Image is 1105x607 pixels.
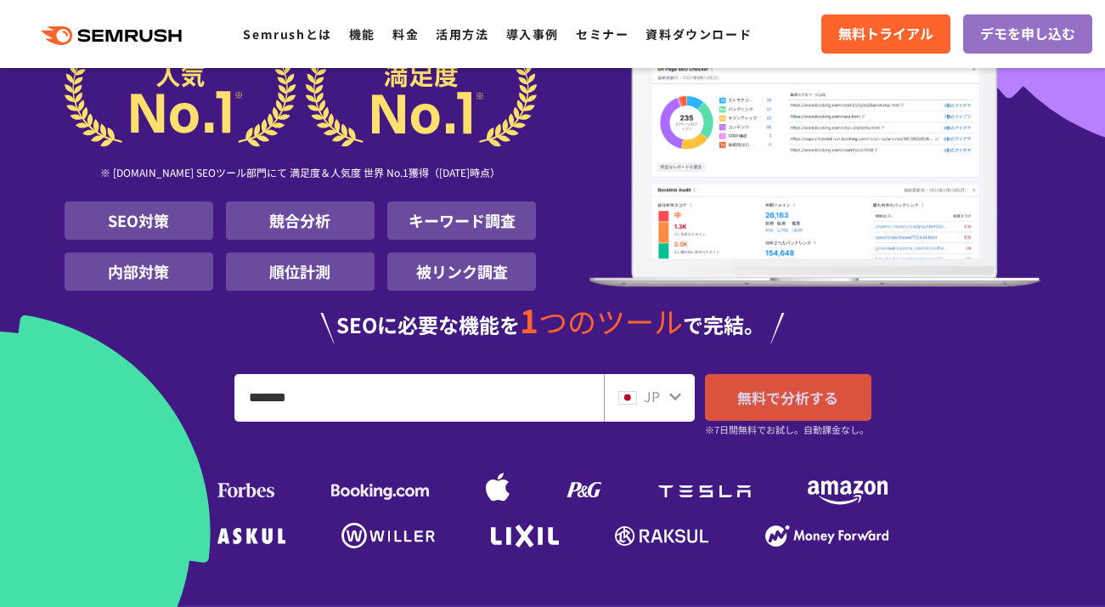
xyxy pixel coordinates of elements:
a: 無料で分析する [705,374,871,421]
a: 導入事例 [506,26,559,43]
span: 無料トライアル [838,23,933,45]
span: で完結。 [683,309,764,339]
small: ※7日間無料でお試し。自動課金なし。 [705,422,869,438]
li: 競合分析 [226,201,375,240]
span: つのツール [538,300,683,342]
li: SEO対策 [65,201,213,240]
input: URL、キーワードを入力してください [235,375,603,421]
span: デモを申し込む [980,23,1075,45]
a: 無料トライアル [821,14,950,54]
span: JP [644,386,660,406]
a: デモを申し込む [963,14,1092,54]
li: 順位計測 [226,252,375,291]
li: 内部対策 [65,252,213,291]
a: 料金 [392,26,419,43]
a: セミナー [576,26,629,43]
a: 機能 [349,26,375,43]
span: 無料で分析する [737,387,838,408]
li: キーワード調査 [387,201,536,240]
a: 活用方法 [436,26,488,43]
div: SEOに必要な機能を [65,304,1041,343]
li: 被リンク調査 [387,252,536,291]
div: ※ [DOMAIN_NAME] SEOツール部門にて 満足度＆人気度 世界 No.1獲得（[DATE]時点） [65,147,537,201]
a: Semrushとは [243,26,331,43]
a: 資料ダウンロード [646,26,752,43]
span: 1 [520,297,538,343]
